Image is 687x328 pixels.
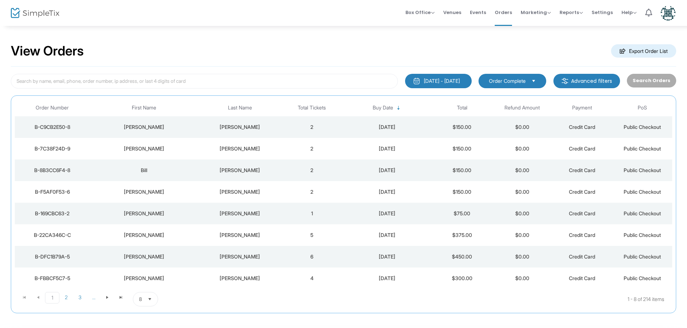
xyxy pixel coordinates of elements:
td: 2 [282,138,342,159]
span: Page 2 [59,292,73,303]
div: 8/10/2025 [344,232,430,239]
button: [DATE] - [DATE] [405,74,472,88]
div: B-FBBCF5C7-5 [17,275,88,282]
input: Search by name, email, phone, order number, ip address, or last 4 digits of card [11,74,398,89]
img: monthly [413,77,420,85]
kendo-pager-info: 1 - 8 of 214 items [230,292,664,306]
span: Credit Card [569,145,595,152]
span: Credit Card [569,210,595,216]
div: 8/10/2025 [344,275,430,282]
span: Buy Date [373,105,393,111]
div: B-DFC1B79A-5 [17,253,88,260]
span: Box Office [405,9,435,16]
m-button: Advanced filters [553,74,620,88]
span: Public Checkout [624,145,661,152]
div: 8/11/2025 [344,210,430,217]
span: Marketing [521,9,551,16]
span: Settings [592,3,613,22]
button: Select [529,77,539,85]
div: [DATE] - [DATE] [424,77,460,85]
div: Jenna [91,232,196,239]
span: Credit Card [569,232,595,238]
span: Credit Card [569,189,595,195]
span: Public Checkout [624,232,661,238]
span: Orders [495,3,512,22]
td: $0.00 [492,159,552,181]
span: Credit Card [569,124,595,130]
div: Sweeney [200,275,280,282]
td: $75.00 [432,203,492,224]
span: Venues [443,3,461,22]
td: $0.00 [492,224,552,246]
td: $150.00 [432,159,492,181]
div: B-8B3CC6F4-8 [17,167,88,174]
div: Jamie [91,123,196,131]
div: B-169CBC63-2 [17,210,88,217]
span: 8 [139,296,142,303]
div: B-22CA346C-C [17,232,88,239]
div: David [91,188,196,196]
td: $150.00 [432,116,492,138]
th: Total [432,99,492,116]
span: Credit Card [569,253,595,260]
span: Go to the next page [104,295,110,300]
span: Payment [572,105,592,111]
div: Bill [91,167,196,174]
div: 8/11/2025 [344,167,430,174]
span: Public Checkout [624,253,661,260]
div: Seagren [200,145,280,152]
span: Last Name [228,105,252,111]
span: Credit Card [569,275,595,281]
span: Go to the next page [100,292,114,303]
span: Order Complete [489,77,526,85]
div: 8/11/2025 [344,188,430,196]
div: B-7C38F24D-9 [17,145,88,152]
td: 2 [282,181,342,203]
span: Reports [560,9,583,16]
td: $0.00 [492,268,552,289]
m-button: Export Order List [611,44,676,58]
td: $0.00 [492,203,552,224]
span: PoS [638,105,647,111]
td: $375.00 [432,224,492,246]
div: Nolte [200,167,280,174]
span: Go to the last page [118,295,124,300]
td: 6 [282,246,342,268]
div: B-F5AF0F53-6 [17,188,88,196]
span: Page 4 [87,292,100,303]
td: 4 [282,268,342,289]
td: 2 [282,116,342,138]
td: $0.00 [492,116,552,138]
span: Page 1 [45,292,59,304]
div: Bartels [200,188,280,196]
span: Help [621,9,637,16]
div: Emily [91,253,196,260]
td: $0.00 [492,138,552,159]
td: $150.00 [432,181,492,203]
div: 8/10/2025 [344,253,430,260]
img: filter [561,77,569,85]
div: Goranson [200,123,280,131]
span: Public Checkout [624,167,661,173]
div: 8/11/2025 [344,123,430,131]
td: 1 [282,203,342,224]
td: $0.00 [492,181,552,203]
span: Public Checkout [624,124,661,130]
div: Jill [91,145,196,152]
div: Data table [15,99,672,289]
span: Page 3 [73,292,87,303]
td: 2 [282,159,342,181]
div: James [91,275,196,282]
span: Public Checkout [624,275,661,281]
td: $150.00 [432,138,492,159]
span: Public Checkout [624,210,661,216]
div: 8/11/2025 [344,145,430,152]
h2: View Orders [11,43,84,59]
div: B-C9CB2E50-8 [17,123,88,131]
span: Sortable [396,105,401,111]
span: First Name [132,105,156,111]
button: Select [145,292,155,306]
div: Cole [200,232,280,239]
div: Kutsch [200,253,280,260]
th: Total Tickets [282,99,342,116]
